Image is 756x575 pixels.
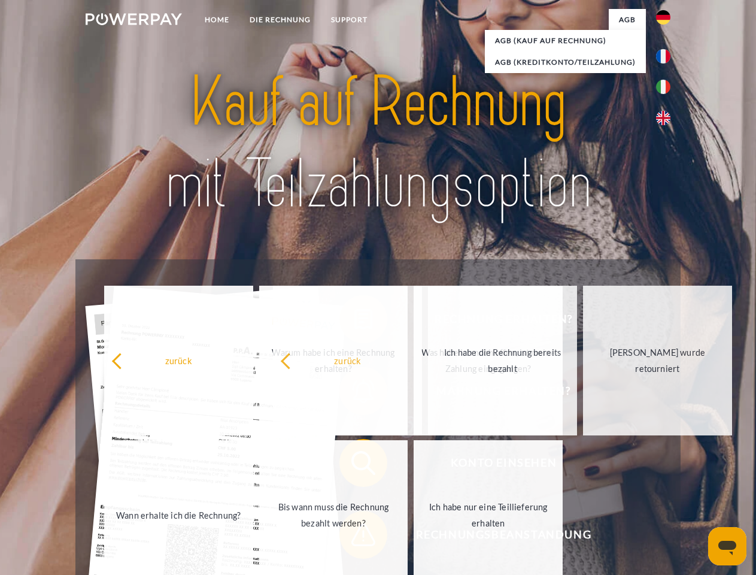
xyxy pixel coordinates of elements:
[609,9,646,31] a: agb
[239,9,321,31] a: DIE RECHNUNG
[86,13,182,25] img: logo-powerpay-white.svg
[280,352,415,368] div: zurück
[656,10,670,25] img: de
[485,30,646,52] a: AGB (Kauf auf Rechnung)
[485,52,646,73] a: AGB (Kreditkonto/Teilzahlung)
[656,49,670,63] img: fr
[421,499,555,531] div: Ich habe nur eine Teillieferung erhalten
[656,80,670,94] img: it
[321,9,378,31] a: SUPPORT
[656,111,670,125] img: en
[111,507,246,523] div: Wann erhalte ich die Rechnung?
[195,9,239,31] a: Home
[266,499,401,531] div: Bis wann muss die Rechnung bezahlt werden?
[111,352,246,368] div: zurück
[435,344,570,377] div: Ich habe die Rechnung bereits bezahlt
[708,527,746,565] iframe: Schaltfläche zum Öffnen des Messaging-Fensters
[114,57,642,229] img: title-powerpay_de.svg
[590,344,725,377] div: [PERSON_NAME] wurde retourniert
